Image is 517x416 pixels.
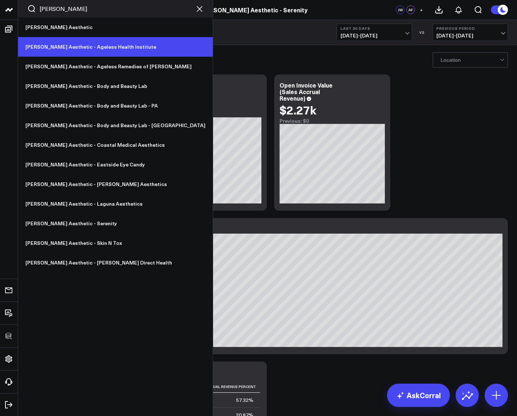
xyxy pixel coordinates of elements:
a: [PERSON_NAME] Aesthetic - Body and Beauty Lab [18,76,213,96]
div: Previous: $0 [280,118,385,124]
input: Search customers input [40,5,191,13]
div: AF [406,5,415,14]
button: + [417,5,426,14]
button: Last 30 Days[DATE]-[DATE] [337,24,412,41]
div: JW [396,5,404,14]
a: AskCorral [387,384,450,407]
a: [PERSON_NAME] Aesthetic - Serenity [18,214,213,233]
a: [PERSON_NAME] Aesthetic - Ageless Health Institute [18,37,213,57]
a: [PERSON_NAME] Aesthetic - [PERSON_NAME] Aesthetics [18,174,213,194]
div: Open Invoice Value (Sales Accrual Revenue) [280,81,333,102]
a: [PERSON_NAME] Aesthetic - Skin N Tox [18,233,213,253]
span: + [420,7,423,12]
b: Last 30 Days [341,26,408,31]
a: [PERSON_NAME] Aesthetic - Eastside Eye Candy [18,155,213,174]
span: [DATE] - [DATE] [436,33,504,39]
div: $2.27k [280,103,316,116]
button: Clear search [195,4,204,13]
span: [DATE] - [DATE] [341,33,408,39]
a: [PERSON_NAME] Aesthetic - Ageless Remedies of [PERSON_NAME] [18,57,213,76]
button: Search customers button [27,4,36,13]
div: 57.32% [236,396,253,404]
a: [PERSON_NAME] Aesthetic - [PERSON_NAME] Direct Health [18,253,213,272]
a: [PERSON_NAME] Aesthetic - Laguna Aesthetics [18,194,213,214]
div: VS [416,30,429,35]
b: Previous Period [436,26,504,31]
a: [PERSON_NAME] Aesthetic [18,17,213,37]
button: Previous Period[DATE]-[DATE] [432,24,508,41]
a: [PERSON_NAME] Aesthetic - Body and Beauty Lab - PA [18,96,213,116]
a: [PERSON_NAME] Aesthetic - Serenity [201,6,308,14]
th: Sales Accrual Revenue Percent [175,381,260,393]
a: [PERSON_NAME] Aesthetic - Body and Beauty Lab - [GEOGRAPHIC_DATA] [18,116,213,135]
a: [PERSON_NAME] Aesthetic - Coastal Medical Aesthetics [18,135,213,155]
